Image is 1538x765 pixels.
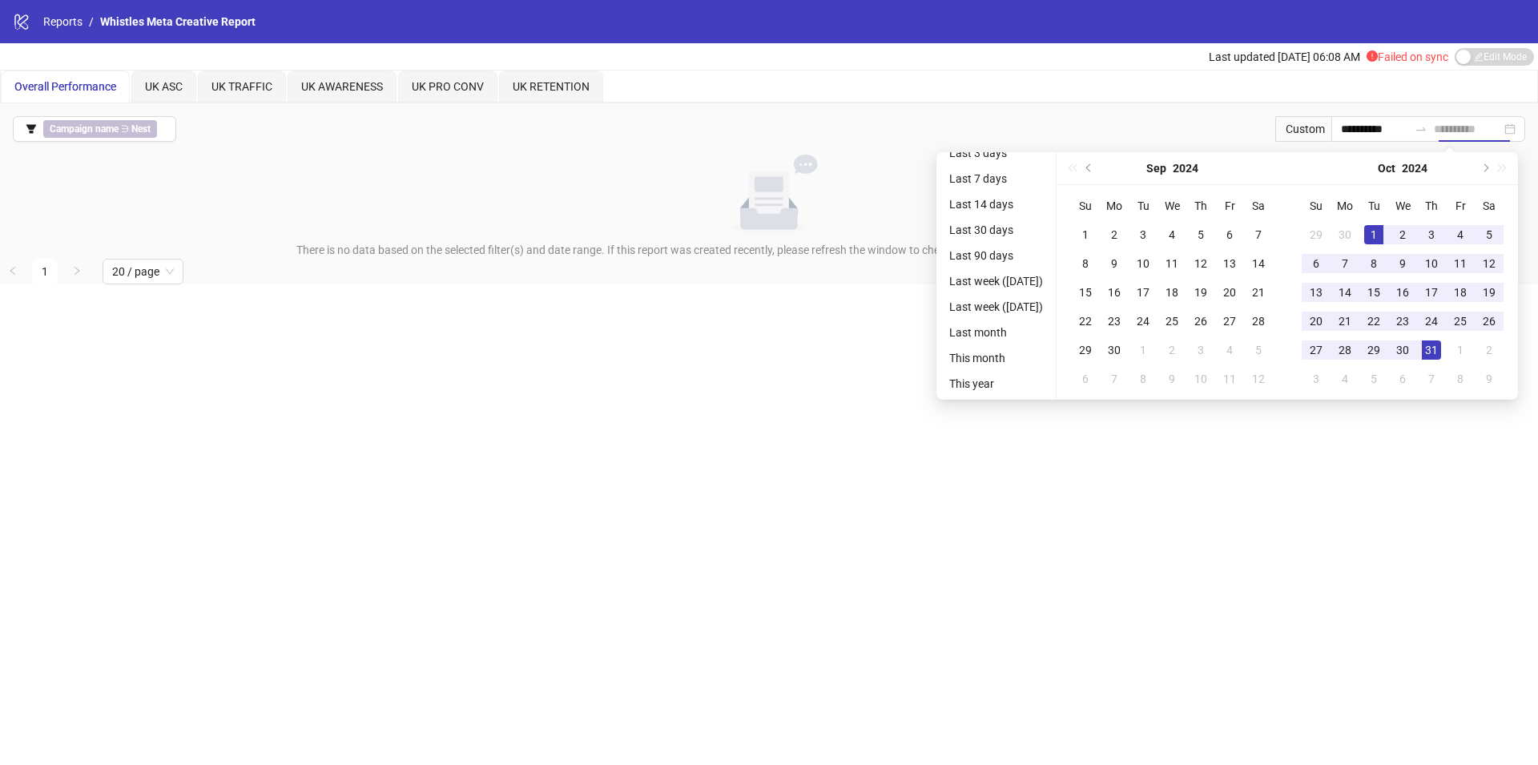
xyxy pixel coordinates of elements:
[1302,336,1331,364] td: 2024-10-27
[1475,220,1504,249] td: 2024-10-05
[1367,50,1378,62] span: exclamation-circle
[112,260,174,284] span: 20 / page
[1071,307,1100,336] td: 2024-09-22
[1331,220,1359,249] td: 2024-09-30
[1105,254,1124,273] div: 9
[1081,152,1098,184] button: Previous month (PageUp)
[1220,225,1239,244] div: 6
[1186,278,1215,307] td: 2024-09-19
[1306,369,1326,389] div: 3
[1129,364,1158,393] td: 2024-10-08
[1446,278,1475,307] td: 2024-10-18
[1335,312,1355,331] div: 21
[1244,249,1273,278] td: 2024-09-14
[145,80,183,93] span: UK ASC
[1215,364,1244,393] td: 2024-10-11
[1446,364,1475,393] td: 2024-11-08
[1215,220,1244,249] td: 2024-09-06
[1220,340,1239,360] div: 4
[1186,249,1215,278] td: 2024-09-12
[1133,312,1153,331] div: 24
[1364,283,1383,302] div: 15
[89,13,94,30] li: /
[943,220,1049,240] li: Last 30 days
[1480,312,1499,331] div: 26
[1191,312,1210,331] div: 26
[943,246,1049,265] li: Last 90 days
[1364,312,1383,331] div: 22
[1275,116,1331,142] div: Custom
[1475,307,1504,336] td: 2024-10-26
[1422,254,1441,273] div: 10
[1446,336,1475,364] td: 2024-11-01
[943,297,1049,316] li: Last week ([DATE])
[1446,249,1475,278] td: 2024-10-11
[1417,220,1446,249] td: 2024-10-03
[1071,364,1100,393] td: 2024-10-06
[1393,225,1412,244] div: 2
[1162,254,1182,273] div: 11
[1331,364,1359,393] td: 2024-11-04
[1076,225,1095,244] div: 1
[13,116,176,142] button: Campaign name ∋ Nest
[1422,369,1441,389] div: 7
[1388,191,1417,220] th: We
[1186,220,1215,249] td: 2024-09-05
[1364,340,1383,360] div: 29
[1388,336,1417,364] td: 2024-10-30
[1417,336,1446,364] td: 2024-10-31
[1335,283,1355,302] div: 14
[513,80,590,93] span: UK RETENTION
[1417,307,1446,336] td: 2024-10-24
[1215,278,1244,307] td: 2024-09-20
[1388,249,1417,278] td: 2024-10-09
[1475,364,1504,393] td: 2024-11-09
[1146,152,1166,184] button: Choose a month
[1451,254,1470,273] div: 11
[1415,123,1427,135] span: to
[1215,191,1244,220] th: Fr
[1191,283,1210,302] div: 19
[1158,191,1186,220] th: We
[1480,283,1499,302] div: 19
[1191,369,1210,389] div: 10
[1244,278,1273,307] td: 2024-09-21
[1417,278,1446,307] td: 2024-10-17
[1451,312,1470,331] div: 25
[131,123,151,135] b: Nest
[1302,249,1331,278] td: 2024-10-06
[943,195,1049,214] li: Last 14 days
[1388,220,1417,249] td: 2024-10-02
[1306,312,1326,331] div: 20
[1071,336,1100,364] td: 2024-09-29
[1359,249,1388,278] td: 2024-10-08
[1335,254,1355,273] div: 7
[1100,249,1129,278] td: 2024-09-09
[1249,225,1268,244] div: 7
[14,80,116,93] span: Overall Performance
[1417,249,1446,278] td: 2024-10-10
[40,13,86,30] a: Reports
[1158,278,1186,307] td: 2024-09-18
[1249,340,1268,360] div: 5
[1071,191,1100,220] th: Su
[1186,364,1215,393] td: 2024-10-10
[1367,50,1448,63] span: Failed on sync
[6,241,1532,259] div: There is no data based on the selected filter(s) and date range. If this report was created recen...
[1302,191,1331,220] th: Su
[1415,123,1427,135] span: swap-right
[1476,152,1493,184] button: Next month (PageDown)
[301,80,383,93] span: UK AWARENESS
[1220,369,1239,389] div: 11
[1076,369,1095,389] div: 6
[1100,307,1129,336] td: 2024-09-23
[1186,191,1215,220] th: Th
[103,259,183,284] div: Page Size
[32,259,58,284] li: 1
[943,348,1049,368] li: This month
[50,123,119,135] b: Campaign name
[1422,283,1441,302] div: 17
[1100,191,1129,220] th: Mo
[1364,254,1383,273] div: 8
[1451,340,1470,360] div: 1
